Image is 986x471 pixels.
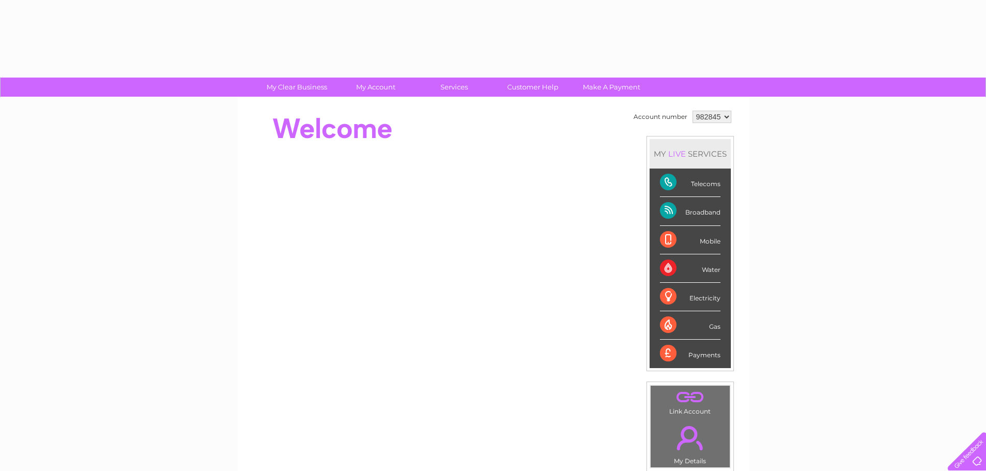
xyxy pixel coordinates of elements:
[660,283,720,311] div: Electricity
[660,340,720,368] div: Payments
[490,78,576,97] a: Customer Help
[650,385,730,418] td: Link Account
[653,420,727,456] a: .
[660,254,720,283] div: Water
[660,311,720,340] div: Gas
[653,388,727,406] a: .
[660,197,720,225] div: Broadband
[631,108,690,126] td: Account number
[666,149,688,159] div: LIVE
[569,78,654,97] a: Make A Payment
[650,417,730,468] td: My Details
[254,78,340,97] a: My Clear Business
[333,78,418,97] a: My Account
[660,226,720,254] div: Mobile
[660,169,720,197] div: Telecoms
[411,78,497,97] a: Services
[650,139,731,169] div: MY SERVICES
